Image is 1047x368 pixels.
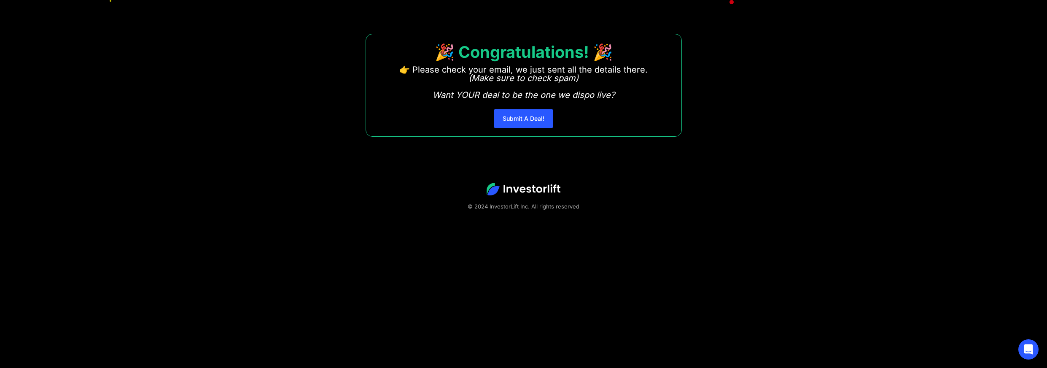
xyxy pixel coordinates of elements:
em: (Make sure to check spam) Want YOUR deal to be the one we dispo live? [433,73,615,100]
div: Open Intercom Messenger [1018,339,1039,360]
a: Submit A Deal! [494,109,553,128]
div: © 2024 InvestorLift Inc. All rights reserved [30,202,1017,211]
strong: 🎉 Congratulations! 🎉 [435,42,613,62]
p: 👉 Please check your email, we just sent all the details there. ‍ [399,65,648,99]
